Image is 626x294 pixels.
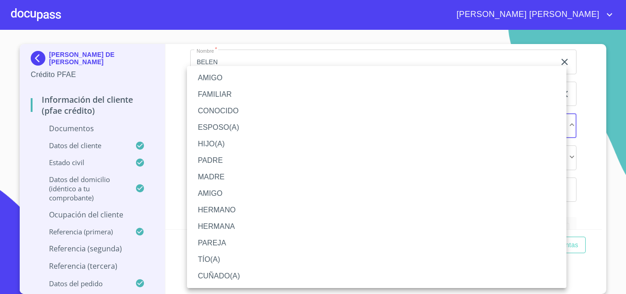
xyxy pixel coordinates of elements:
[187,103,566,119] li: CONOCIDO
[187,202,566,218] li: HERMANO
[187,235,566,251] li: PAREJA
[187,136,566,152] li: HIJO(A)
[187,185,566,202] li: AMIGO
[187,218,566,235] li: HERMANA
[187,251,566,268] li: TÍO(A)
[187,70,566,86] li: AMIGO
[187,119,566,136] li: ESPOSO(A)
[187,152,566,169] li: PADRE
[187,86,566,103] li: FAMILIAR
[187,169,566,185] li: MADRE
[187,268,566,284] li: CUÑADO(A)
